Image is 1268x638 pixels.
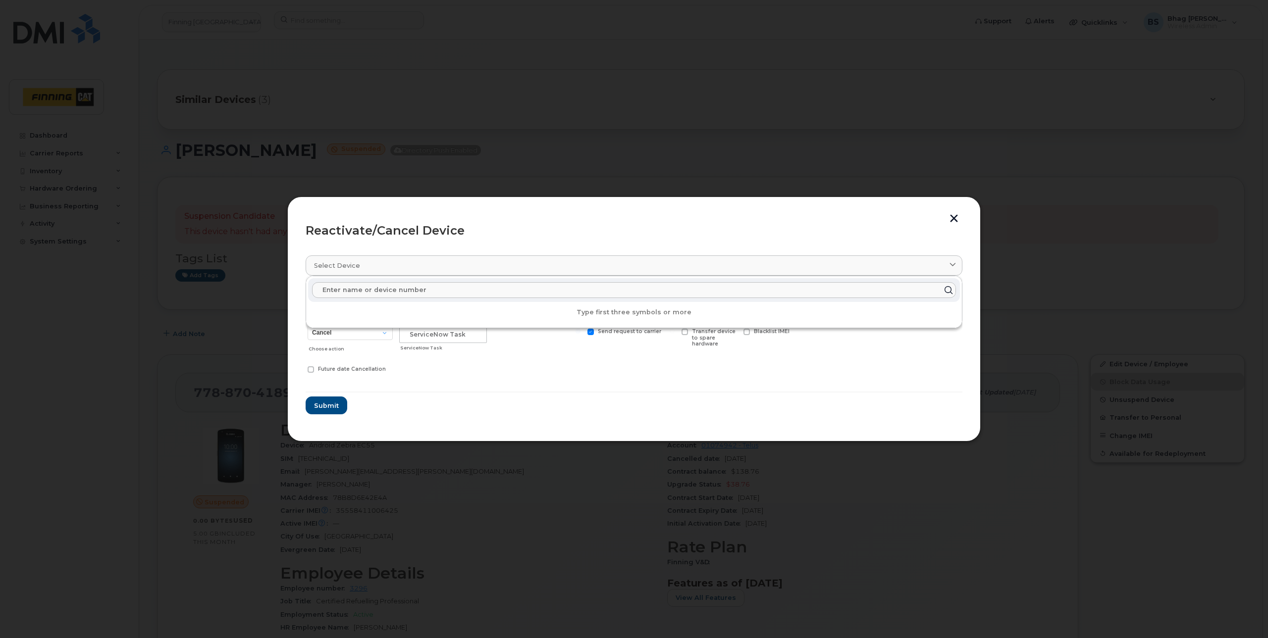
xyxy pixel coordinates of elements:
[306,225,962,237] div: Reactivate/Cancel Device
[312,282,956,298] input: Enter name or device number
[306,396,347,414] button: Submit
[400,344,487,352] div: ServiceNow Task
[318,366,386,372] span: Future date Cancellation
[692,328,736,347] span: Transfer device to spare hardware
[598,328,661,335] span: Send request to carrier
[670,329,675,334] input: Transfer device to spare hardware
[309,341,393,353] div: Choose action
[314,401,339,410] span: Submit
[754,328,790,335] span: Blacklist IMEI
[1225,595,1261,631] iframe: Messenger Launcher
[314,261,360,270] span: Select device
[308,308,960,316] p: Type first three symbols or more
[306,255,962,276] a: Select device
[399,325,487,343] input: ServiceNow Task
[576,329,581,334] input: Send request to carrier
[732,329,737,334] input: Blacklist IMEI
